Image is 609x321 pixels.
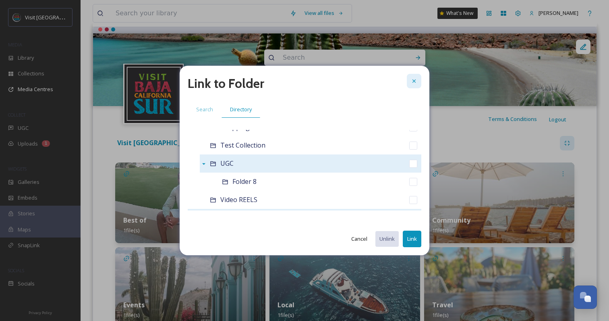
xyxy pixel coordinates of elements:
h2: Link to Folder [188,74,264,93]
span: UGC [220,159,234,168]
span: Test Collection [220,141,265,150]
button: Unlink [375,231,399,247]
button: Open Chat [574,286,597,309]
button: Cancel [347,231,371,247]
span: Directory [230,106,252,113]
button: Link [403,231,421,247]
span: Video REELS [220,195,257,204]
span: Search [196,106,213,113]
span: Folder 8 [232,177,257,186]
